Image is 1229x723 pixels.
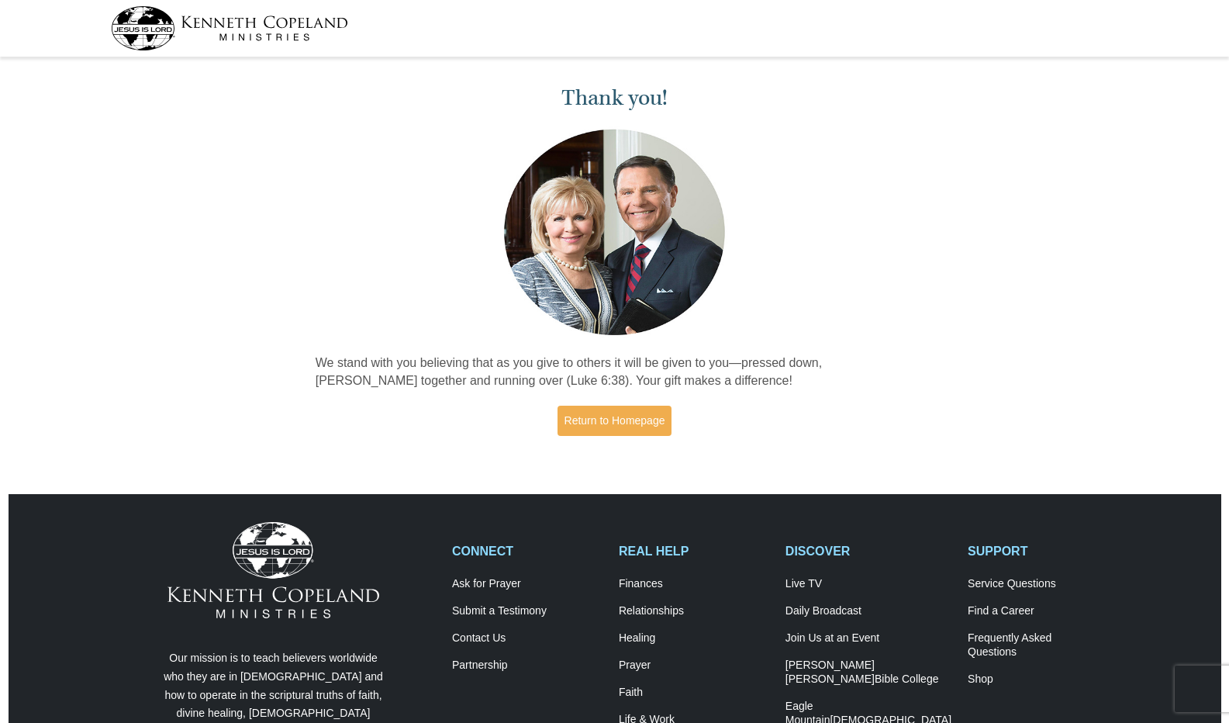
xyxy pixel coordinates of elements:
a: Relationships [619,604,769,618]
h2: REAL HELP [619,544,769,559]
a: Find a Career [968,604,1118,618]
span: Bible College [875,673,939,685]
a: Daily Broadcast [785,604,951,618]
a: Ask for Prayer [452,577,602,591]
a: Prayer [619,659,769,673]
a: [PERSON_NAME] [PERSON_NAME]Bible College [785,659,951,687]
a: Shop [968,673,1118,687]
a: Return to Homepage [558,406,672,436]
h2: CONNECT [452,544,602,559]
a: Submit a Testimony [452,604,602,618]
img: Kenneth Copeland Ministries [167,522,379,618]
a: Service Questions [968,577,1118,591]
h2: SUPPORT [968,544,1118,559]
img: Kenneth and Gloria [500,126,729,339]
a: Live TV [785,577,951,591]
a: Finances [619,577,769,591]
img: kcm-header-logo.svg [111,6,348,50]
a: Contact Us [452,631,602,645]
a: Join Us at an Event [785,631,951,645]
p: We stand with you believing that as you give to others it will be given to you—pressed down, [PER... [316,355,914,390]
h2: DISCOVER [785,544,951,559]
a: Partnership [452,659,602,673]
a: Healing [619,631,769,645]
h1: Thank you! [316,85,914,111]
a: Faith [619,686,769,700]
a: Frequently AskedQuestions [968,631,1118,659]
